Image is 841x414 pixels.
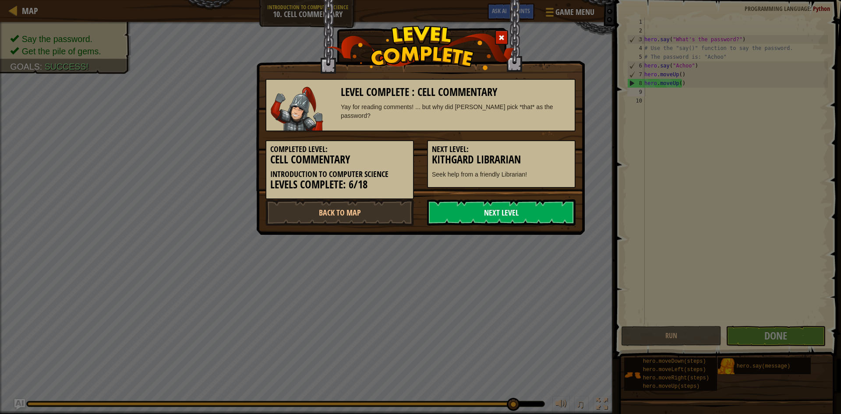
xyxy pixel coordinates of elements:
[270,179,409,191] h3: Levels Complete: 6/18
[270,154,409,166] h3: Cell Commentary
[427,199,576,226] a: Next Level
[270,170,409,179] h5: Introduction to Computer Science
[432,170,571,179] p: Seek help from a friendly Librarian!
[341,86,571,98] h3: Level Complete : Cell Commentary
[327,26,515,70] img: level_complete.png
[341,103,571,120] div: Yay for reading comments! ... but why did [PERSON_NAME] pick *that* as the password?
[432,145,571,154] h5: Next Level:
[432,154,571,166] h3: Kithgard Librarian
[265,199,414,226] a: Back to Map
[271,87,323,131] img: samurai.png
[270,145,409,154] h5: Completed Level:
